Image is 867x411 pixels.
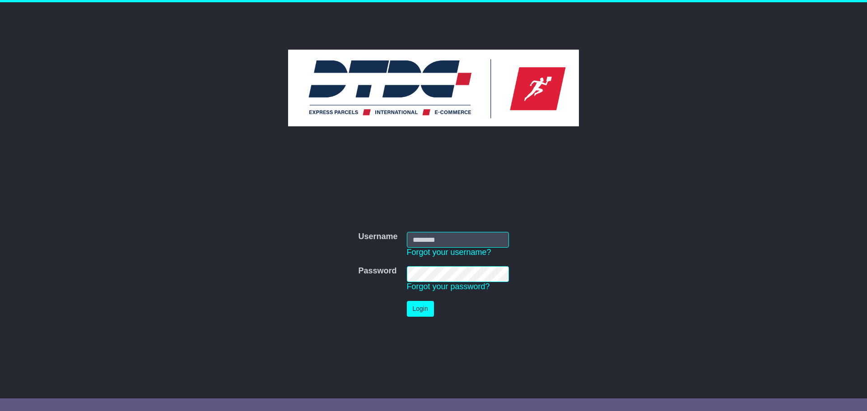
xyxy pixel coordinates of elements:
[407,282,490,291] a: Forgot your password?
[407,301,434,317] button: Login
[407,248,491,257] a: Forgot your username?
[288,50,579,126] img: DTDC Australia
[358,232,397,242] label: Username
[358,266,396,276] label: Password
